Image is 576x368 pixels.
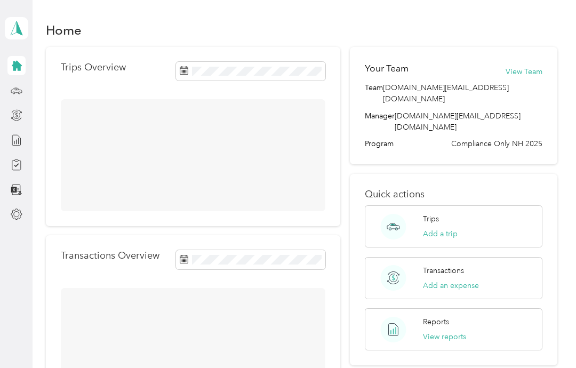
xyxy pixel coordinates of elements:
h1: Home [46,25,82,36]
iframe: Everlance-gr Chat Button Frame [516,308,576,368]
span: Manager [365,110,395,133]
span: Program [365,138,394,149]
button: Add an expense [423,280,479,291]
button: View reports [423,331,466,342]
span: Team [365,82,383,105]
span: [DOMAIN_NAME][EMAIL_ADDRESS][DOMAIN_NAME] [383,82,543,105]
span: [DOMAIN_NAME][EMAIL_ADDRESS][DOMAIN_NAME] [395,111,521,132]
span: Compliance Only NH 2025 [451,138,542,149]
p: Trips [423,213,439,225]
button: Add a trip [423,228,458,239]
p: Reports [423,316,449,327]
p: Trips Overview [61,62,126,73]
p: Transactions [423,265,464,276]
h2: Your Team [365,62,409,75]
p: Quick actions [365,189,543,200]
button: View Team [506,66,542,77]
p: Transactions Overview [61,250,159,261]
